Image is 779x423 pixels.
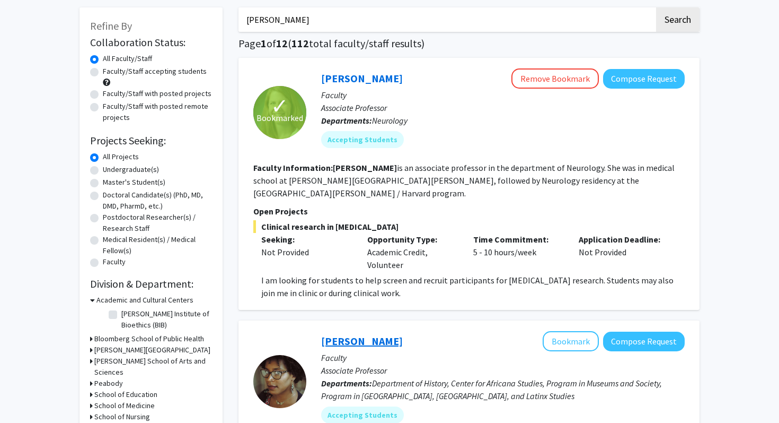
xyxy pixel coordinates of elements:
[321,131,404,148] mat-chip: Accepting Students
[473,233,563,246] p: Time Commitment:
[261,37,267,50] span: 1
[8,375,45,415] iframe: Chat
[103,189,212,212] label: Doctoral Candidate(s) (PhD, MD, DMD, PharmD, etc.)
[103,164,159,175] label: Undergraduate(s)
[103,53,152,64] label: All Faculty/Staff
[256,111,303,124] span: Bookmarked
[291,37,309,50] span: 112
[96,295,193,306] h3: Academic and Cultural Centers
[103,256,126,267] label: Faculty
[271,101,289,111] span: ✓
[238,7,654,32] input: Search Keywords
[121,308,209,331] label: [PERSON_NAME] Institute of Bioethics (BIB)
[94,400,155,411] h3: School of Medicine
[90,36,212,49] h2: Collaboration Status:
[321,334,403,348] a: [PERSON_NAME]
[543,331,599,351] button: Add Jessica Marie Johnson to Bookmarks
[253,162,333,173] b: Faculty Information:
[321,101,685,114] p: Associate Professor
[321,364,685,377] p: Associate Professor
[321,115,372,126] b: Departments:
[321,72,403,85] a: [PERSON_NAME]
[103,234,212,256] label: Medical Resident(s) / Medical Fellow(s)
[103,177,165,188] label: Master's Student(s)
[359,233,465,271] div: Academic Credit, Volunteer
[465,233,571,271] div: 5 - 10 hours/week
[103,101,212,123] label: Faculty/Staff with posted remote projects
[90,278,212,290] h2: Division & Department:
[656,7,700,32] button: Search
[253,205,685,218] p: Open Projects
[571,233,677,271] div: Not Provided
[94,333,204,344] h3: Bloomberg School of Public Health
[333,162,397,173] b: [PERSON_NAME]
[261,246,351,258] div: Not Provided
[94,411,150,422] h3: School of Nursing
[90,19,132,32] span: Refine By
[90,134,212,147] h2: Projects Seeking:
[321,378,372,389] b: Departments:
[603,332,685,351] button: Compose Request to Jessica Marie Johnson
[103,151,139,162] label: All Projects
[372,115,408,126] span: Neurology
[253,220,685,233] span: Clinical research in [MEDICAL_DATA]
[261,274,685,299] p: I am looking for students to help screen and recruit participants for [MEDICAL_DATA] research. St...
[261,233,351,246] p: Seeking:
[94,378,123,389] h3: Peabody
[94,356,212,378] h3: [PERSON_NAME] School of Arts and Sciences
[511,68,599,89] button: Remove Bookmark
[103,212,212,234] label: Postdoctoral Researcher(s) / Research Staff
[321,89,685,101] p: Faculty
[579,233,669,246] p: Application Deadline:
[94,389,157,400] h3: School of Education
[276,37,288,50] span: 12
[253,162,675,198] fg-read-more: is an associate professor in the department of Neurology. She was in medical school at [PERSON_NA...
[103,66,207,77] label: Faculty/Staff accepting students
[103,88,211,99] label: Faculty/Staff with posted projects
[603,69,685,89] button: Compose Request to Emily Johnson
[367,233,457,246] p: Opportunity Type:
[321,351,685,364] p: Faculty
[94,344,210,356] h3: [PERSON_NAME][GEOGRAPHIC_DATA]
[238,37,700,50] h1: Page of ( total faculty/staff results)
[321,378,662,401] span: Department of History, Center for Africana Studies, Program in Museums and Society, Program in [G...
